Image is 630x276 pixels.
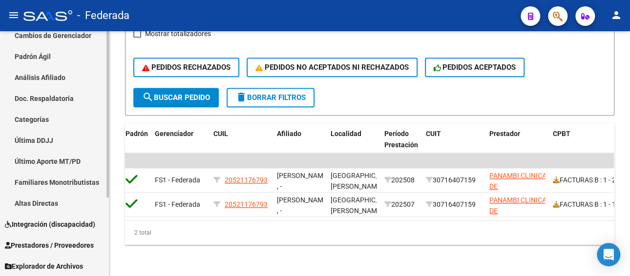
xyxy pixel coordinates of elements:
span: Buscar Pedido [142,93,210,102]
span: Prestadores / Proveedores [5,240,94,251]
datatable-header-cell: Gerenciador [151,123,210,166]
span: FS1 - Federada [155,200,200,208]
span: Prestador [489,130,520,138]
button: PEDIDOS ACEPTADOS [425,58,525,77]
span: CUIL [213,130,228,138]
datatable-header-cell: Afiliado [273,123,327,166]
span: [PERSON_NAME] , - [277,196,329,215]
mat-icon: person [610,9,622,21]
div: 202507 [384,199,418,210]
span: Período Prestación [384,130,418,149]
button: PEDIDOS NO ACEPTADOS NI RECHAZADOS [247,58,418,77]
button: Buscar Pedido [133,88,219,107]
div: 30716407159 [426,199,482,210]
span: Borrar Filtros [235,93,306,102]
datatable-header-cell: CUIL [210,123,273,166]
span: PANAMBI CLINICA DE NEURODESARROLLO INFANTIL [489,196,555,237]
div: 30716407159 [426,175,482,186]
div: 2 total [125,220,614,245]
span: PEDIDOS RECHAZADOS [142,63,231,72]
datatable-header-cell: Prestador [485,123,549,166]
datatable-header-cell: CUIT [422,123,485,166]
mat-icon: delete [235,91,247,103]
span: [GEOGRAPHIC_DATA][PERSON_NAME] [331,172,397,191]
mat-icon: menu [8,9,20,21]
span: [PERSON_NAME] , - [277,172,329,191]
div: Open Intercom Messenger [597,243,620,266]
span: Padrón [126,130,148,138]
span: Explorador de Archivos [5,261,83,272]
mat-icon: search [142,91,154,103]
span: Gerenciador [155,130,193,138]
span: - Federada [77,5,129,26]
span: PEDIDOS ACEPTADOS [434,63,516,72]
span: FS1 - Federada [155,176,200,184]
span: [GEOGRAPHIC_DATA][PERSON_NAME] [331,196,397,215]
div: 202508 [384,175,418,186]
span: PANAMBI CLINICA DE NEURODESARROLLO INFANTIL [489,172,555,213]
span: PEDIDOS NO ACEPTADOS NI RECHAZADOS [255,63,409,72]
span: 20521176793 [225,176,268,184]
span: CPBT [553,130,570,138]
span: Integración (discapacidad) [5,219,95,230]
datatable-header-cell: Padrón [122,123,151,166]
span: CUIT [426,130,441,138]
button: Borrar Filtros [227,88,315,107]
span: Afiliado [277,130,301,138]
span: Mostrar totalizadores [145,28,211,39]
datatable-header-cell: Período Prestación [380,123,422,166]
button: PEDIDOS RECHAZADOS [133,58,239,77]
span: 20521176793 [225,200,268,208]
datatable-header-cell: Localidad [327,123,380,166]
span: Localidad [331,130,361,138]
